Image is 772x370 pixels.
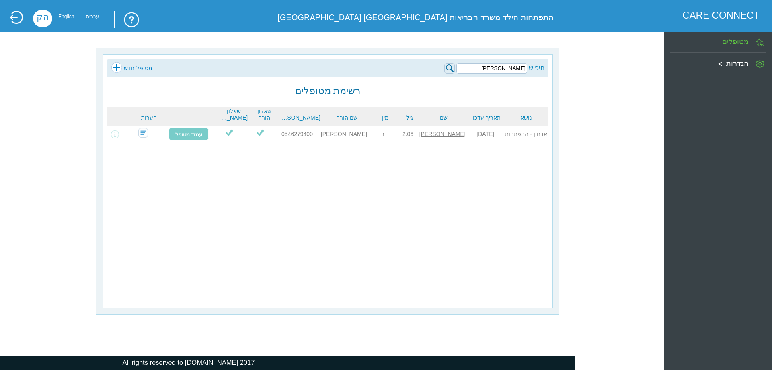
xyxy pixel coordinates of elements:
a: נושא [506,114,546,121]
div: CARE CONNECT [682,10,760,21]
a: שם [421,114,466,121]
a: שאלון הורה [252,108,277,121]
a: גיל [402,114,417,121]
label: מטופלים [722,37,749,46]
a: מין [373,114,398,121]
a: שם הורה [324,114,369,121]
a: [PERSON_NAME] [281,114,320,121]
div: עברית [86,16,99,18]
div: הק [33,10,52,27]
img: PatientGIcon.png [756,38,764,46]
a: הערות [131,114,168,121]
label: הגדרות [726,59,749,68]
img: searchPIcn.png [444,63,455,74]
a: תאריך עדכון [470,114,502,121]
div: English [58,16,74,18]
a: שאלון [PERSON_NAME] [220,108,248,121]
a: מטופל חדש [111,62,152,74]
div: התפתחות הילד משרד הבריאות [GEOGRAPHIC_DATA] [GEOGRAPHIC_DATA] [265,10,553,25]
h2: רשימת מטופלים [295,85,361,97]
img: trainingUsingSystem.png [114,11,140,28]
h4: חיפוש [529,64,544,72]
img: SettingGIcon.png [756,60,764,68]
